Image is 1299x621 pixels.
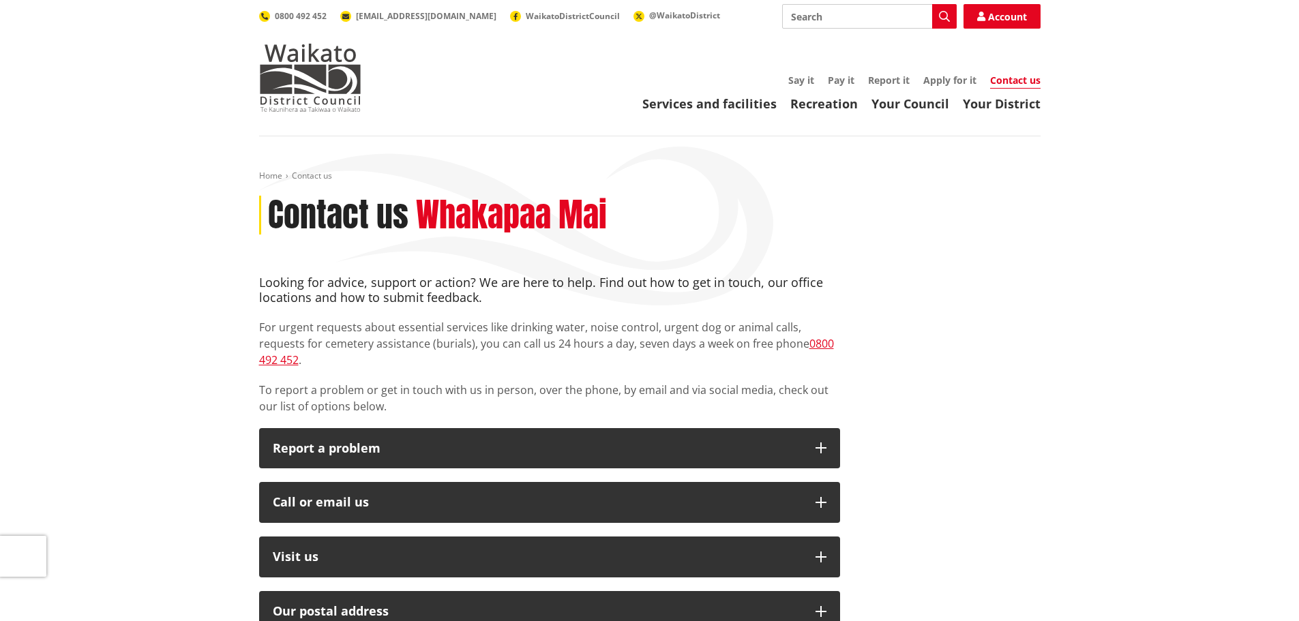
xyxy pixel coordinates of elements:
button: Report a problem [259,428,840,469]
h1: Contact us [268,196,408,235]
h2: Our postal address [273,605,802,618]
span: 0800 492 452 [275,10,327,22]
a: Services and facilities [642,95,777,112]
nav: breadcrumb [259,170,1041,182]
p: Report a problem [273,442,802,455]
a: Your District [963,95,1041,112]
span: @WaikatoDistrict [649,10,720,21]
span: Contact us [292,170,332,181]
p: Visit us [273,550,802,564]
a: Account [964,4,1041,29]
p: To report a problem or get in touch with us in person, over the phone, by email and via social me... [259,382,840,414]
button: Call or email us [259,482,840,523]
a: Report it [868,74,910,87]
a: Home [259,170,282,181]
a: 0800 492 452 [259,336,834,367]
p: For urgent requests about essential services like drinking water, noise control, urgent dog or an... [259,319,840,368]
a: Contact us [990,74,1041,89]
a: Pay it [828,74,854,87]
a: Recreation [790,95,858,112]
a: Say it [788,74,814,87]
input: Search input [782,4,957,29]
h4: Looking for advice, support or action? We are here to help. Find out how to get in touch, our off... [259,275,840,305]
a: Your Council [871,95,949,112]
span: WaikatoDistrictCouncil [526,10,620,22]
img: Waikato District Council - Te Kaunihera aa Takiwaa o Waikato [259,44,361,112]
a: 0800 492 452 [259,10,327,22]
a: @WaikatoDistrict [633,10,720,21]
a: WaikatoDistrictCouncil [510,10,620,22]
span: [EMAIL_ADDRESS][DOMAIN_NAME] [356,10,496,22]
h2: Whakapaa Mai [416,196,607,235]
button: Visit us [259,536,840,577]
a: Apply for it [923,74,976,87]
a: [EMAIL_ADDRESS][DOMAIN_NAME] [340,10,496,22]
div: Call or email us [273,496,802,509]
